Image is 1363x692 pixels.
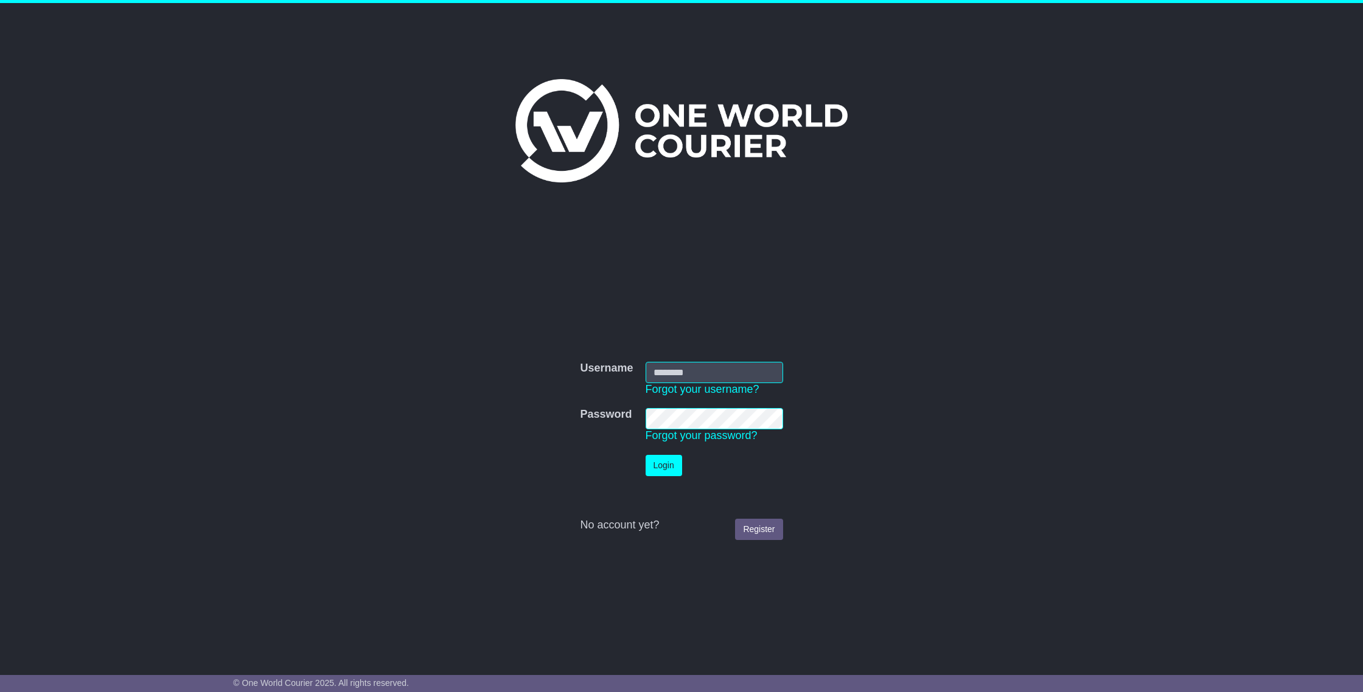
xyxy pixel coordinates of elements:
[735,519,783,540] a: Register
[580,519,783,532] div: No account yet?
[580,408,632,421] label: Password
[646,429,758,441] a: Forgot your password?
[646,455,682,476] button: Login
[233,678,409,688] span: © One World Courier 2025. All rights reserved.
[646,383,759,395] a: Forgot your username?
[515,79,848,182] img: One World
[580,362,633,375] label: Username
